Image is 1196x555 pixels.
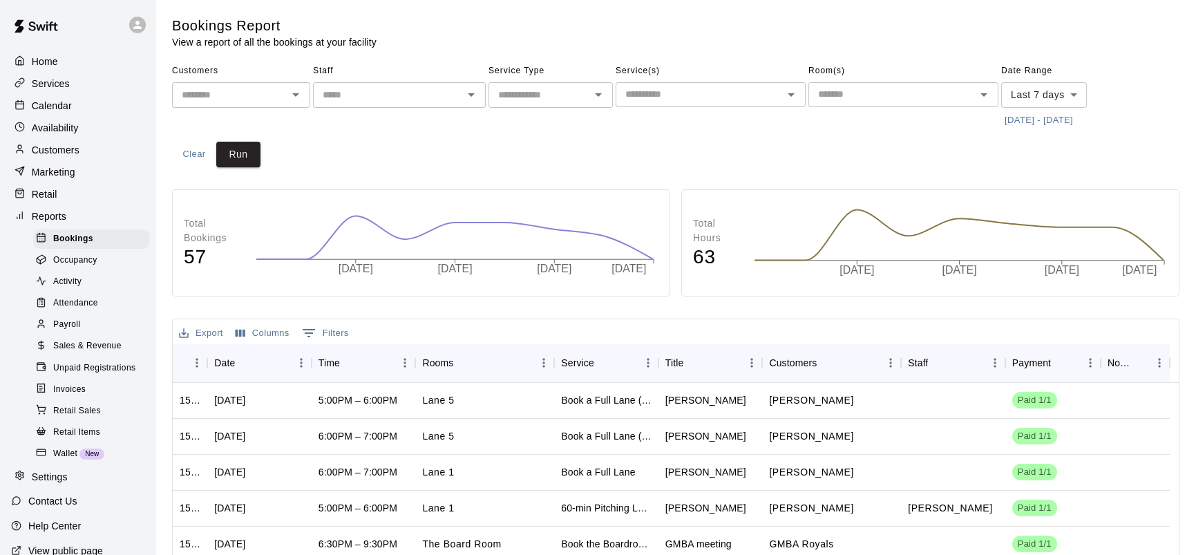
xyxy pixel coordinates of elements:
div: Payment [1012,344,1051,382]
tspan: [DATE] [538,263,573,274]
tspan: [DATE] [439,263,473,274]
div: Payment [1005,344,1101,382]
p: Settings [32,470,68,484]
p: Services [32,77,70,91]
h4: 57 [184,245,242,270]
span: Payroll [53,318,80,332]
button: Menu [1080,352,1101,373]
button: Open [462,85,481,104]
button: Sort [928,353,947,373]
tspan: [DATE] [1122,264,1157,276]
p: View a report of all the bookings at your facility [172,35,377,49]
div: 1511266 [180,429,200,443]
p: The Board Room [422,537,501,552]
div: WalletNew [33,444,150,464]
div: Hudson Dickie [665,429,746,443]
button: Sort [1130,353,1149,373]
div: 5:00PM – 6:00PM [319,501,397,515]
div: Fri, Oct 10, 2025 [214,393,245,407]
button: Open [781,85,801,104]
span: Staff [313,60,486,82]
button: Run [216,142,260,167]
span: Paid 1/1 [1012,502,1057,515]
span: Activity [53,275,82,289]
div: Nicholas Keenan [665,501,746,515]
div: 1510402 [180,537,200,551]
div: 1510910 [180,501,200,515]
div: 1511294 [180,393,200,407]
span: Occupancy [53,254,97,267]
button: Sort [1051,353,1070,373]
span: New [79,450,104,458]
button: Menu [187,352,207,373]
div: Home [11,51,144,72]
div: ID [173,344,207,382]
a: Occupancy [33,250,155,271]
button: Menu [395,352,415,373]
div: Retail Items [33,423,150,442]
div: Service [554,344,658,382]
div: Calendar [11,95,144,116]
div: Book a Full Lane (Last Minute!) [561,429,652,443]
div: Time [319,344,340,382]
div: Time [312,344,416,382]
span: Retail Sales [53,404,101,418]
div: Payroll [33,315,150,335]
button: Menu [291,352,312,373]
p: Contact Us [28,494,77,508]
p: Lane 5 [422,393,454,408]
span: Attendance [53,297,98,310]
p: Lane 1 [422,465,454,480]
p: Total Hours [693,216,740,245]
a: Sales & Revenue [33,336,155,357]
div: Fri, Oct 10, 2025 [214,429,245,443]
div: Book a Full Lane (Last Minute!) [561,393,652,407]
a: Retail Sales [33,400,155,422]
p: Calendar [32,99,72,113]
span: Customers [172,60,310,82]
a: Retail [11,184,144,205]
a: Activity [33,272,155,293]
a: Services [11,73,144,94]
a: Retail Items [33,422,155,443]
button: Sort [683,353,703,373]
p: Lane 5 [422,429,454,444]
div: 6:00PM – 7:00PM [319,465,397,479]
div: 5:00PM – 6:00PM [319,393,397,407]
div: Customers [11,140,144,160]
p: Help Center [28,519,81,533]
div: Activity [33,272,150,292]
div: Notes [1108,344,1130,382]
tspan: [DATE] [839,264,874,276]
button: Menu [533,352,554,373]
div: Marketing [11,162,144,182]
div: Staff [901,344,1005,382]
button: Open [974,85,994,104]
span: Service Type [488,60,613,82]
p: Nicholas Keenan [769,501,853,516]
div: Hudson Dickie [665,465,746,479]
div: Book the Boardroom [561,537,652,551]
a: Settings [11,467,144,487]
div: Service [561,344,594,382]
p: Retail [32,187,57,201]
div: 60-min Pitching Lesson [561,501,652,515]
div: 6:30PM – 9:30PM [319,537,397,551]
span: Paid 1/1 [1012,430,1057,443]
div: Rooms [415,344,554,382]
p: Total Bookings [184,216,242,245]
button: Show filters [298,322,352,344]
div: Attendance [33,294,150,313]
div: 1511261 [180,465,200,479]
div: Fri, Oct 10, 2025 [214,465,245,479]
div: Notes [1101,344,1170,382]
div: Date [207,344,312,382]
button: Sort [453,353,473,373]
button: Clear [172,142,216,167]
button: Export [175,323,227,344]
div: Fri, Oct 10, 2025 [214,501,245,515]
div: Date [214,344,235,382]
a: WalletNew [33,443,155,464]
p: Hudson Dickie [769,465,853,480]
